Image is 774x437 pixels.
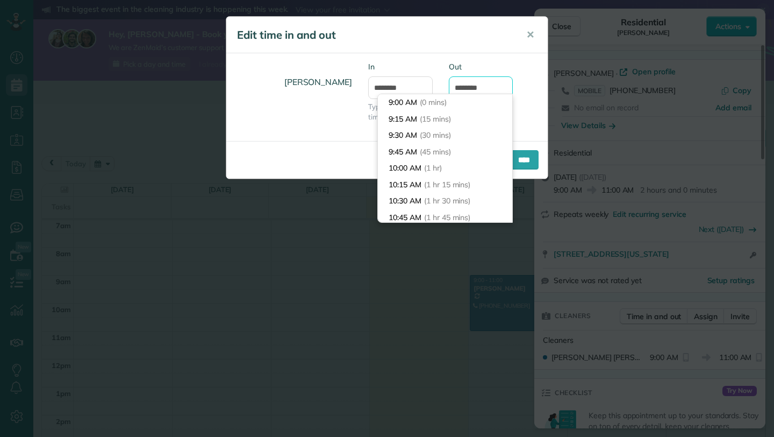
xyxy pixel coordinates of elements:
li: 9:30 AM [378,127,512,144]
span: ✕ [526,29,534,41]
label: In [368,61,433,72]
span: Type or select a time [368,102,433,122]
span: (30 mins) [420,130,451,140]
h5: Edit time in and out [237,27,511,43]
span: (1 hr 15 mins) [424,180,470,189]
label: Out [449,61,513,72]
li: 10:30 AM [378,193,512,209]
span: (1 hr) [424,163,442,173]
li: 10:45 AM [378,209,512,226]
li: 9:00 AM [378,94,512,111]
span: (1 hr 30 mins) [424,196,470,206]
h4: [PERSON_NAME] [234,67,352,97]
li: 10:00 AM [378,160,512,177]
span: (15 mins) [420,114,451,124]
li: 9:15 AM [378,111,512,128]
span: (1 hr 45 mins) [424,213,470,222]
li: 9:45 AM [378,144,512,160]
span: (0 mins) [420,97,447,107]
li: 10:15 AM [378,177,512,193]
span: (45 mins) [420,147,451,157]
